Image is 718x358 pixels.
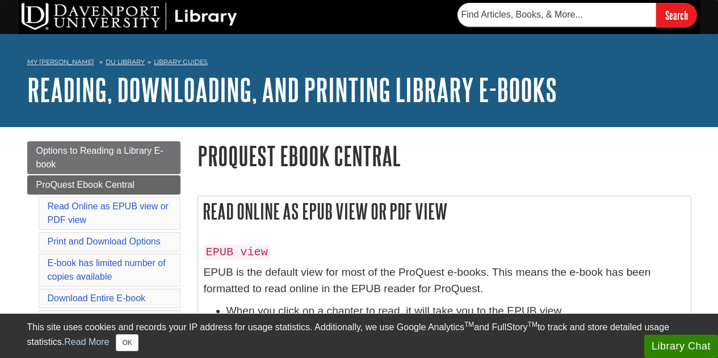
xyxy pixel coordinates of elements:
a: Reading, Downloading, and Printing Library E-books [27,72,557,107]
button: Library Chat [644,335,718,358]
a: Download Entire E-book [48,293,146,303]
li: When you click on a chapter to read, it will take you to the EPUB view. [226,303,685,319]
a: Read Online as EPUB view or PDF view [48,201,169,225]
a: DU Library [106,58,145,66]
a: Options to Reading a Library E-book [27,141,180,174]
img: DU Library [22,3,237,30]
a: E-book has limited number of copies available [48,258,166,281]
input: Find Articles, Books, & More... [457,3,656,27]
code: EPUB view [204,245,270,260]
a: ProQuest Ebook Central [27,175,180,195]
span: Options to Reading a Library E-book [36,146,163,169]
p: EPUB is the default view for most of the ProQuest e-books. This means the e-book has been formatt... [204,264,685,297]
h2: Read Online as EPUB view or PDF view [198,196,691,226]
form: Searches DU Library's articles, books, and more [457,3,697,27]
sup: TM [464,321,474,328]
input: Search [656,3,697,27]
a: My [PERSON_NAME] [27,57,94,67]
sup: TM [528,321,538,328]
a: Print and Download Options [48,237,161,246]
a: Library Guides [154,58,208,66]
div: This site uses cookies and records your IP address for usage statistics. Additionally, we use Goo... [27,321,691,351]
span: ProQuest Ebook Central [36,180,135,189]
a: Read More [64,337,109,347]
h1: ProQuest Ebook Central [198,141,691,170]
nav: breadcrumb [27,54,691,73]
button: Close [116,334,138,351]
